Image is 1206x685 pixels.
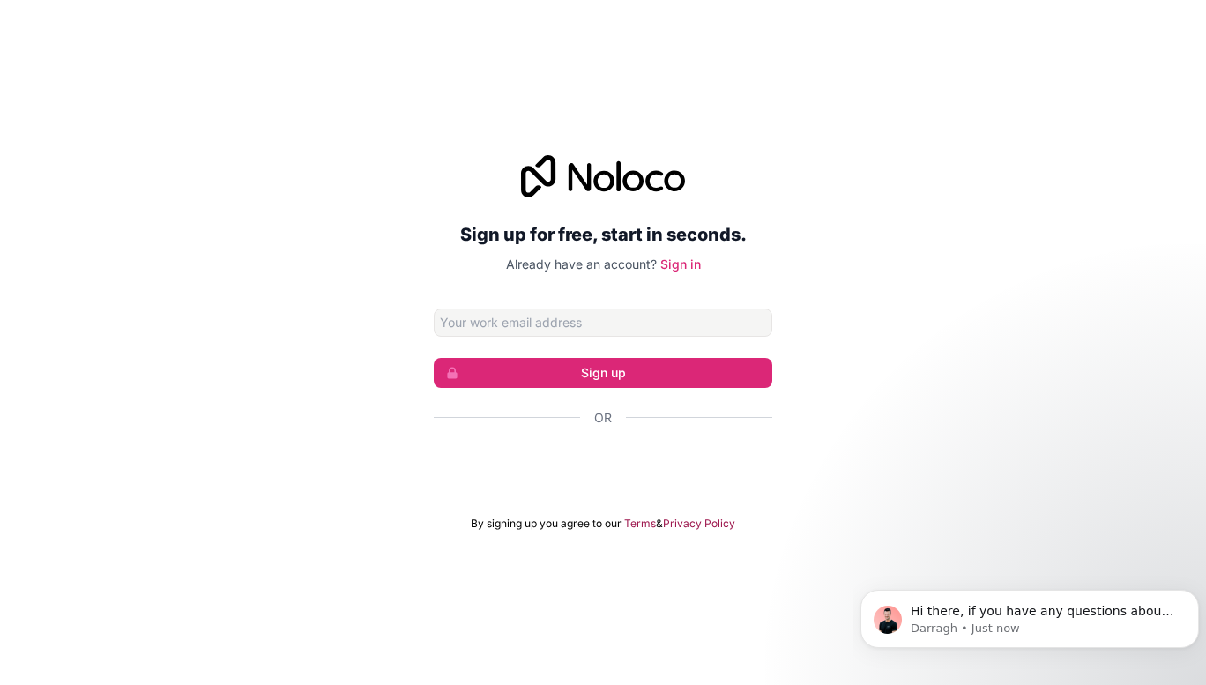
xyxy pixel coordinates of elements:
a: Terms [624,517,656,531]
h2: Sign up for free, start in seconds. [434,219,772,250]
iframe: Sign in with Google Button [425,446,781,485]
span: & [656,517,663,531]
span: Or [594,409,612,427]
iframe: Intercom notifications message [853,553,1206,676]
input: Email address [434,309,772,337]
span: By signing up you agree to our [471,517,622,531]
a: Privacy Policy [663,517,735,531]
span: Already have an account? [506,257,657,272]
button: Sign up [434,358,772,388]
a: Sign in [660,257,701,272]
